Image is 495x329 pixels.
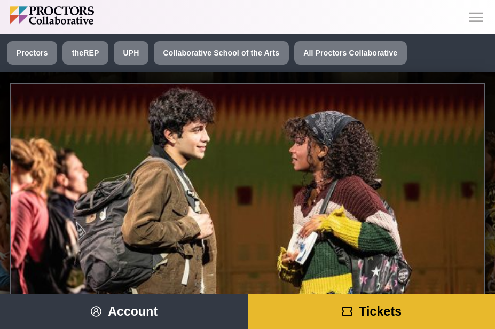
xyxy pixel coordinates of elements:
[62,41,108,65] a: theREP
[294,41,407,65] a: All Proctors Collaborative
[154,41,289,65] a: Collaborative School of the Arts
[114,41,148,65] a: UPH
[10,6,146,25] img: Proctors logo
[359,304,402,318] span: Tickets
[108,304,158,318] span: Account
[7,41,57,65] a: Proctors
